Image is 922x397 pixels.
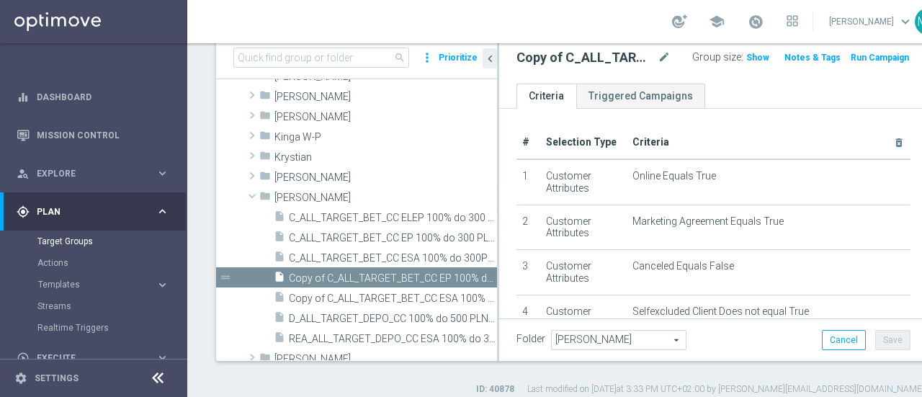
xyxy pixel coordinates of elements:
[632,260,734,272] span: Canceled Equals False
[632,215,784,228] span: Marketing Agreement Equals True
[37,317,186,339] div: Realtime Triggers
[540,295,627,340] td: Customer Attributes
[17,352,30,365] i: play_circle_outline
[516,49,655,66] h2: Copy of C_ALL_TARGET_BET_CC EP 100% do 300 PLN_040825
[746,53,769,63] span: Show
[37,354,156,362] span: Execute
[37,236,150,247] a: Target Groups
[476,383,514,396] label: ID: 40878
[516,333,545,345] label: Folder
[16,206,170,218] button: gps_fixed Plan keyboard_arrow_right
[37,274,186,295] div: Templates
[632,136,669,148] span: Criteria
[17,205,156,218] div: Plan
[156,351,169,365] i: keyboard_arrow_right
[156,278,169,292] i: keyboard_arrow_right
[516,205,540,250] td: 2
[289,293,497,305] span: Copy of C_ALL_TARGET_BET_CC ESA 100% do 300PLN_240725
[37,78,169,116] a: Dashboard
[37,208,156,216] span: Plan
[394,52,406,63] span: search
[540,250,627,295] td: Customer Attributes
[17,167,156,180] div: Explore
[17,116,169,154] div: Mission Control
[37,169,156,178] span: Explore
[875,330,910,350] button: Save
[274,311,285,328] i: insert_drive_file
[540,126,627,159] th: Selection Type
[849,50,910,66] button: Run Campaign
[16,352,170,364] button: play_circle_outline Execute keyboard_arrow_right
[259,352,271,368] i: folder
[783,50,842,66] button: Notes & Tags
[17,78,169,116] div: Dashboard
[259,130,271,146] i: folder
[37,116,169,154] a: Mission Control
[289,212,497,224] span: C_ALL_TARGET_BET_CC ELEP 100% do 300 PLN_210725
[709,14,725,30] span: school
[259,110,271,126] i: folder
[37,231,186,252] div: Target Groups
[37,257,150,269] a: Actions
[17,91,30,104] i: equalizer
[274,331,285,348] i: insert_drive_file
[16,130,170,141] button: Mission Control
[274,171,497,184] span: Marcin G
[289,333,497,345] span: REA_ALL_TARGET_DEPO_CC ESA 100% do 300 PLN_070825
[16,92,170,103] button: equalizer Dashboard
[540,159,627,205] td: Customer Attributes
[259,190,271,207] i: folder
[741,51,743,63] label: :
[274,91,497,103] span: Kamil R.
[540,205,627,250] td: Customer Attributes
[274,271,285,287] i: insert_drive_file
[274,291,285,308] i: insert_drive_file
[274,251,285,267] i: insert_drive_file
[632,305,809,318] span: Selfexcluded Client Does not equal True
[37,300,150,312] a: Streams
[632,170,716,182] span: Online Equals True
[259,89,271,106] i: folder
[17,167,30,180] i: person_search
[274,131,497,143] span: Kinga W-P
[16,168,170,179] button: person_search Explore keyboard_arrow_right
[289,232,497,244] span: C_ALL_TARGET_BET_CC EP 100% do 300 PLN_040825
[259,150,271,166] i: folder
[14,372,27,385] i: settings
[37,279,170,290] button: Templates keyboard_arrow_right
[289,313,497,325] span: D_ALL_TARGET_DEPO_CC 100% do 500 PLN_110825
[38,280,141,289] span: Templates
[38,280,156,289] div: Templates
[289,272,497,285] span: Copy of C_ALL_TARGET_BET_CC EP 100% do 300 PLN_040825
[828,11,915,32] a: [PERSON_NAME]keyboard_arrow_down
[516,84,576,109] a: Criteria
[233,48,409,68] input: Quick find group or folder
[692,51,741,63] label: Group size
[516,250,540,295] td: 3
[35,374,79,383] a: Settings
[898,14,913,30] span: keyboard_arrow_down
[437,48,480,68] button: Prioritize
[17,352,156,365] div: Execute
[274,353,497,365] span: Maryna Sh.
[483,52,497,66] i: chevron_left
[420,48,434,68] i: more_vert
[516,295,540,340] td: 4
[576,84,705,109] a: Triggered Campaigns
[893,137,905,148] i: delete_forever
[289,252,497,264] span: C_ALL_TARGET_BET_CC ESA 100% do 300PLN_240725
[156,166,169,180] i: keyboard_arrow_right
[483,48,497,68] button: chevron_left
[516,126,540,159] th: #
[274,192,497,204] span: Maria M.
[274,231,285,247] i: insert_drive_file
[37,252,186,274] div: Actions
[658,49,671,66] i: mode_edit
[516,159,540,205] td: 1
[17,205,30,218] i: gps_fixed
